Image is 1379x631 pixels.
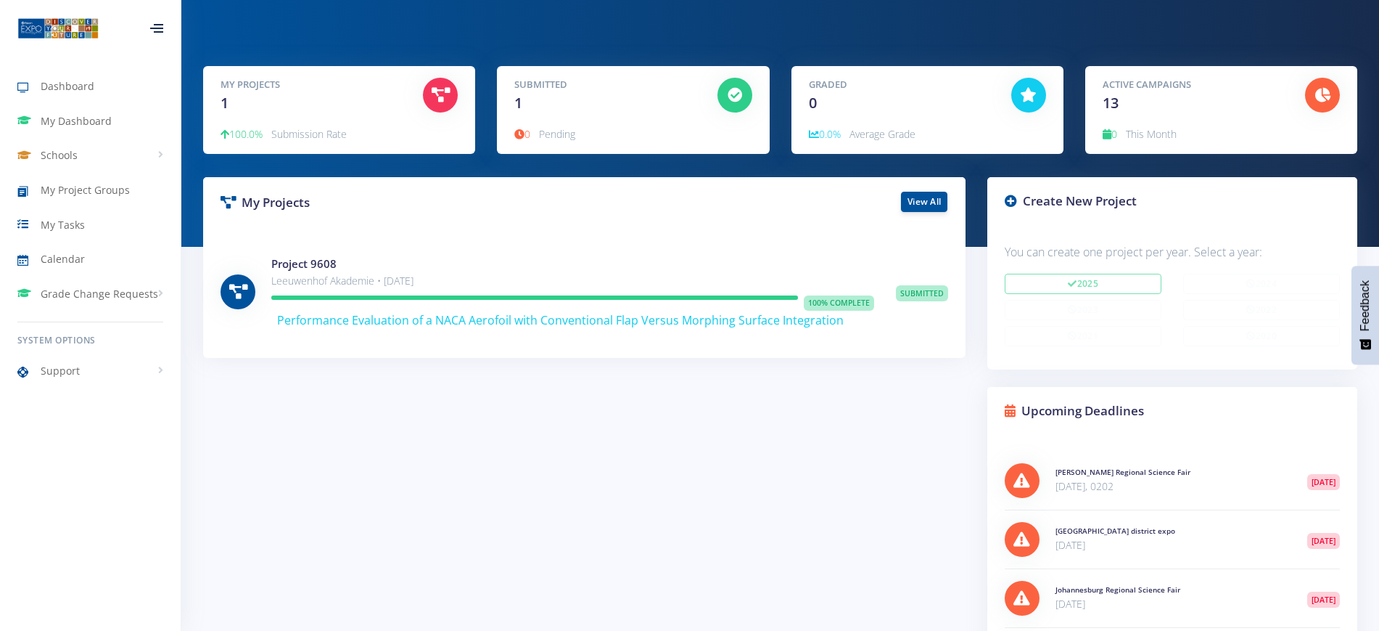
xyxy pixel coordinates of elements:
button: 2024 [1183,274,1340,294]
span: [DATE] [1307,474,1340,490]
span: 13 [1103,93,1119,113]
span: Calendar [41,251,85,266]
span: My Tasks [41,217,85,232]
h3: Create New Project [1005,192,1340,211]
h3: Upcoming Deadlines [1005,402,1340,420]
h5: Submitted [514,78,695,92]
span: 0 [809,93,817,113]
span: Average Grade [849,127,915,141]
span: 1 [514,93,522,113]
h6: System Options [17,334,163,347]
span: Submission Rate [271,127,347,141]
h5: Graded [809,78,989,92]
span: My Project Groups [41,182,130,198]
span: Submitted [896,285,948,301]
img: ... [17,17,99,40]
a: Project 9608 [271,256,337,271]
h3: My Projects [221,193,573,212]
a: View All [901,192,947,212]
h5: Active Campaigns [1103,78,1283,92]
h5: My Projects [221,78,401,92]
span: Grade Change Requests [41,286,158,301]
span: 100% Complete [804,296,874,312]
p: Leeuwenhof Akademie • [DATE] [271,272,874,290]
button: 2022 [1183,300,1340,320]
button: 2025 [1005,274,1161,294]
button: 2023 [1005,300,1161,320]
span: Feedback [1359,280,1372,331]
p: You can create one project per year. Select a year: [1005,243,1340,262]
h6: Johannesburg Regional Science Fair [1055,585,1285,595]
span: 0 [1103,127,1117,141]
span: 0 [514,127,530,141]
p: [DATE], 0202 [1055,478,1285,495]
span: Pending [539,127,575,141]
button: 2021 [1005,326,1161,346]
span: 0.0% [809,127,841,141]
span: [DATE] [1307,533,1340,549]
span: 100.0% [221,127,263,141]
span: Dashboard [41,78,94,94]
button: Feedback - Show survey [1351,266,1379,365]
span: Schools [41,147,78,163]
h6: [PERSON_NAME] Regional Science Fair [1055,467,1285,478]
h6: [GEOGRAPHIC_DATA] district expo [1055,526,1285,537]
span: This Month [1126,127,1177,141]
span: [DATE] [1307,592,1340,608]
p: [DATE] [1055,595,1285,613]
span: My Dashboard [41,113,112,129]
button: 2020 [1183,326,1340,346]
span: Support [41,363,80,378]
p: [DATE] [1055,537,1285,554]
span: Performance Evaluation of a NACA Aerofoil with Conventional Flap Versus Morphing Surface Integration [277,312,844,328]
span: 1 [221,93,229,113]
